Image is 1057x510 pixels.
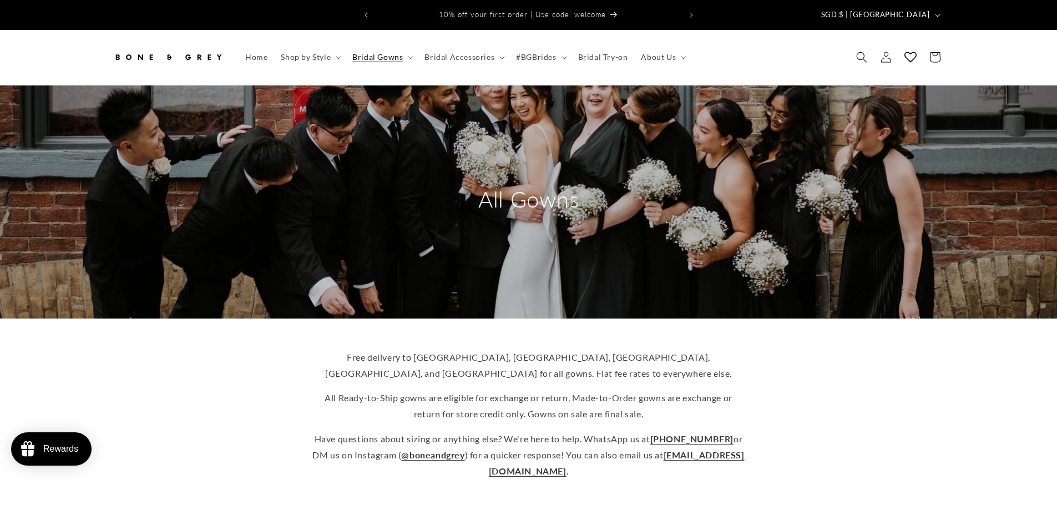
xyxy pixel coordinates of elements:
div: Rewards [43,444,78,454]
span: Bridal Accessories [424,52,494,62]
span: Bridal Try-on [578,52,628,62]
summary: #BGBrides [509,46,571,69]
a: [EMAIL_ADDRESS][DOMAIN_NAME] [489,450,745,476]
p: Have questions about sizing or anything else? We're here to help. WhatsApp us at or DM us on Inst... [312,431,745,479]
button: Next announcement [679,4,704,26]
a: [PHONE_NUMBER] [650,433,734,444]
a: @boneandgrey [401,450,464,460]
span: Home [245,52,267,62]
span: SGD $ | [GEOGRAPHIC_DATA] [821,9,930,21]
summary: About Us [634,46,691,69]
span: Shop by Style [281,52,331,62]
summary: Search [849,45,874,69]
summary: Bridal Accessories [418,46,509,69]
a: Bridal Try-on [572,46,635,69]
span: Bridal Gowns [352,52,403,62]
a: Home [239,46,274,69]
summary: Shop by Style [274,46,346,69]
h2: All Gowns [423,185,634,214]
span: About Us [641,52,676,62]
img: Bone and Grey Bridal [113,45,224,69]
a: Bone and Grey Bridal [108,41,227,74]
button: SGD $ | [GEOGRAPHIC_DATA] [815,4,945,26]
summary: Bridal Gowns [346,46,418,69]
p: All Ready-to-Ship gowns are eligible for exchange or return, Made-to-Order gowns are exchange or ... [312,390,745,422]
button: Previous announcement [354,4,378,26]
p: Free delivery to [GEOGRAPHIC_DATA], [GEOGRAPHIC_DATA], [GEOGRAPHIC_DATA], [GEOGRAPHIC_DATA], and ... [312,350,745,382]
span: #BGBrides [516,52,556,62]
span: 10% off your first order | Use code: welcome [439,10,606,19]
